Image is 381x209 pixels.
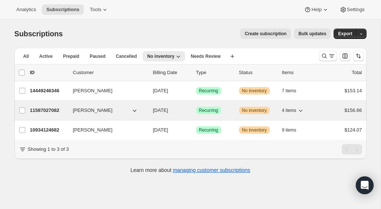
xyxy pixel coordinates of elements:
p: Status [239,69,276,76]
button: Create subscription [240,29,291,39]
span: Recurring [199,127,218,133]
span: Export [338,31,352,37]
span: Tools [90,7,101,13]
span: $156.66 [345,107,362,113]
button: Bulk updates [294,29,331,39]
span: Paused [90,53,106,59]
a: managing customer subscriptions [173,167,250,173]
div: 14449246346[PERSON_NAME][DATE]SuccessRecurringWarningNo inventory7 items$153.14 [30,86,362,96]
button: Search and filter results [319,51,337,61]
button: Sort the results [353,51,364,61]
span: All [23,53,29,59]
button: Analytics [12,4,40,15]
span: [DATE] [153,127,168,133]
span: Needs Review [191,53,221,59]
p: Billing Date [153,69,190,76]
span: 7 items [282,88,296,94]
div: Items [282,69,319,76]
span: [PERSON_NAME] [73,87,113,94]
button: 4 items [282,105,305,116]
button: [PERSON_NAME] [69,85,143,97]
button: Tools [85,4,113,15]
span: [DATE] [153,107,168,113]
div: 11587027082[PERSON_NAME][DATE]SuccessRecurringWarningNo inventory4 items$156.66 [30,105,362,116]
span: Recurring [199,88,218,94]
button: [PERSON_NAME] [69,124,143,136]
span: Recurring [199,107,218,113]
span: No inventory [242,107,267,113]
p: 10934124682 [30,126,67,134]
span: [PERSON_NAME] [73,107,113,114]
button: Help [299,4,333,15]
span: Active [39,53,53,59]
span: Analytics [16,7,36,13]
span: [PERSON_NAME] [73,126,113,134]
button: Export [334,29,357,39]
span: Help [311,7,321,13]
button: 7 items [282,86,305,96]
p: Total [352,69,362,76]
span: [DATE] [153,88,168,93]
div: Open Intercom Messenger [356,176,374,194]
span: 4 items [282,107,296,113]
div: Type [196,69,233,76]
span: Subscriptions [46,7,79,13]
span: No inventory [242,127,267,133]
button: Create new view [226,51,238,62]
button: [PERSON_NAME] [69,104,143,116]
span: Prepaid [63,53,79,59]
button: Settings [335,4,369,15]
span: Create subscription [245,31,286,37]
button: Customize table column order and visibility [340,51,350,61]
span: 9 items [282,127,296,133]
p: Showing 1 to 3 of 3 [28,146,69,153]
span: Cancelled [116,53,137,59]
span: $124.07 [345,127,362,133]
p: 11587027082 [30,107,67,114]
span: No inventory [242,88,267,94]
p: Learn more about [130,166,250,174]
span: Settings [347,7,365,13]
p: Customer [73,69,147,76]
button: 9 items [282,125,305,135]
div: 10934124682[PERSON_NAME][DATE]SuccessRecurringWarningNo inventory9 items$124.07 [30,125,362,135]
span: $153.14 [345,88,362,93]
nav: Pagination [342,144,362,155]
span: Subscriptions [14,30,63,38]
span: No inventory [147,53,174,59]
div: IDCustomerBilling DateTypeStatusItemsTotal [30,69,362,76]
p: ID [30,69,67,76]
button: Subscriptions [42,4,84,15]
p: 14449246346 [30,87,67,94]
span: Bulk updates [298,31,326,37]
